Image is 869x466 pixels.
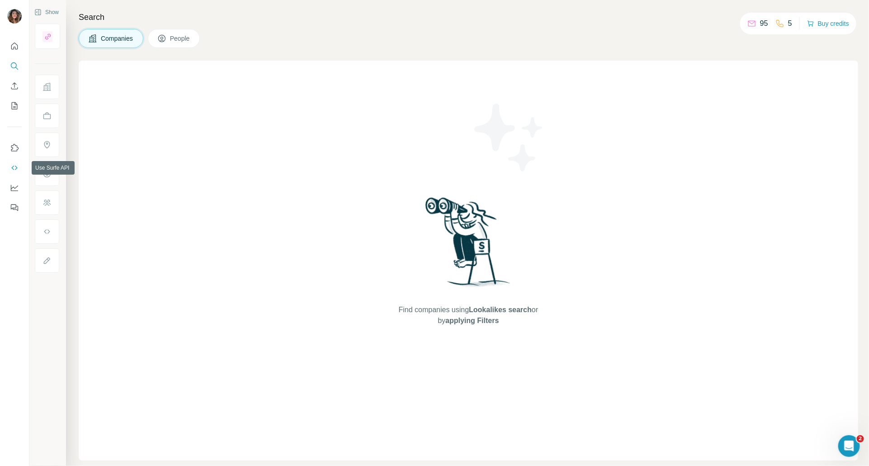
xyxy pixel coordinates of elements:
iframe: Intercom live chat [838,435,860,457]
button: Use Surfe on LinkedIn [7,140,22,156]
button: Buy credits [807,17,849,30]
button: Enrich CSV [7,78,22,94]
button: My lists [7,98,22,114]
span: applying Filters [445,317,499,324]
span: 2 [857,435,864,442]
span: Lookalikes search [469,306,532,314]
span: Companies [101,34,134,43]
span: Find companies using or by [396,304,541,326]
button: Feedback [7,200,22,216]
button: Dashboard [7,180,22,196]
button: Search [7,58,22,74]
img: Surfe Illustration - Woman searching with binoculars [421,195,515,296]
img: Avatar [7,9,22,24]
img: Surfe Illustration - Stars [468,97,550,178]
p: 95 [760,18,768,29]
p: 5 [788,18,792,29]
span: People [170,34,191,43]
button: Use Surfe API [7,160,22,176]
button: Show [28,5,65,19]
button: Quick start [7,38,22,54]
h4: Search [79,11,858,24]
